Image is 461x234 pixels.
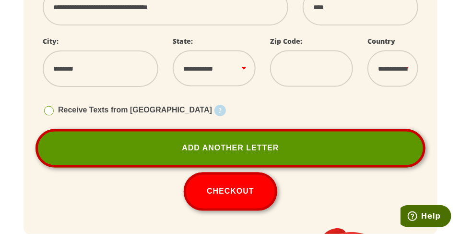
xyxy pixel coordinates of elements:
[173,37,193,46] label: State:
[58,106,212,114] span: Receive Texts from [GEOGRAPHIC_DATA]
[43,37,59,46] label: City:
[35,129,426,168] a: Add Another Letter
[270,37,302,46] label: Zip Code:
[184,172,277,211] button: Checkout
[401,205,451,229] iframe: Opens a widget where you can find more information
[367,37,395,46] label: Country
